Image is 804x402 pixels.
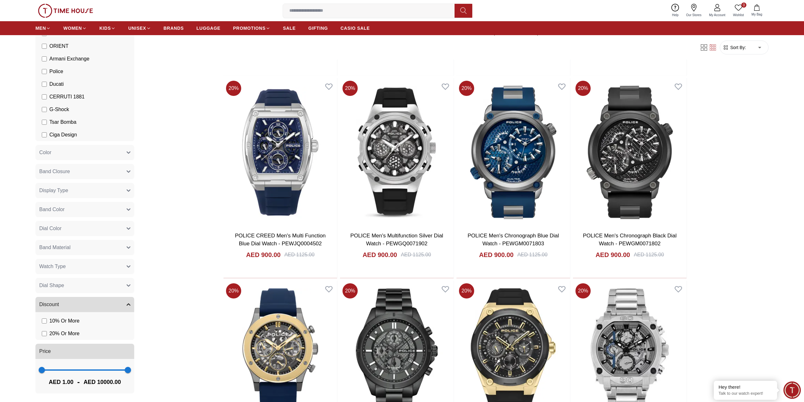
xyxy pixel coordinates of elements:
[39,149,51,156] span: Color
[517,251,547,259] div: AED 1125.00
[49,317,79,325] span: 10 % Or More
[38,4,93,18] img: ...
[128,22,151,34] a: UNISEX
[731,13,746,17] span: Wishlist
[42,132,47,137] input: Ciga Design
[35,164,134,179] button: Band Closure
[42,44,47,49] input: ORIENT
[729,44,746,51] span: Sort By:
[719,384,772,390] div: Hey there!
[669,13,681,17] span: Help
[783,381,801,399] div: Chat Widget
[468,233,559,247] a: POLICE Men's Chronograph Blue Dial Watch - PEWGM0071803
[308,25,328,31] span: GIFTING
[49,42,68,50] span: ORIENT
[723,44,746,51] button: Sort By:
[35,25,46,31] span: MEN
[99,25,111,31] span: KIDS
[341,25,370,31] span: CASIO SALE
[719,391,772,396] p: Talk to our watch expert!
[42,69,47,74] input: Police
[340,78,454,227] img: POLICE Men's Multifunction Silver Dial Watch - PEWGQ0071902
[233,25,266,31] span: PROMOTIONS
[164,22,184,34] a: BRANDS
[283,25,296,31] span: SALE
[459,81,474,96] span: 20 %
[49,330,79,337] span: 20 % Or More
[226,81,241,96] span: 20 %
[128,25,146,31] span: UNISEX
[749,12,765,17] span: My Bag
[63,22,87,34] a: WOMEN
[42,94,47,99] input: CERRUTI 1881
[729,3,748,19] a: 0Wishlist
[682,3,705,19] a: Our Stores
[197,22,221,34] a: LUGGAGE
[459,283,474,298] span: 20 %
[226,283,241,298] span: 20 %
[246,250,280,259] h4: AED 900.00
[35,259,134,274] button: Watch Type
[42,82,47,87] input: Ducati
[42,318,47,323] input: 10% Or More
[223,78,337,227] img: POLICE CREED Men's Multi Function Blue Dial Watch - PEWJQ0004502
[342,81,358,96] span: 20 %
[39,168,70,175] span: Band Closure
[39,348,51,355] span: Price
[283,22,296,34] a: SALE
[668,3,682,19] a: Help
[197,25,221,31] span: LUGGAGE
[49,93,85,101] span: CERRUTI 1881
[35,22,51,34] a: MEN
[401,251,431,259] div: AED 1125.00
[595,250,630,259] h4: AED 900.00
[456,78,570,227] img: POLICE Men's Chronograph Blue Dial Watch - PEWGM0071803
[573,78,687,227] img: POLICE Men's Chronograph Black Dial Watch - PEWGM0071802
[49,118,76,126] span: Tsar Bomba
[707,13,728,17] span: My Account
[39,282,64,289] span: Dial Shape
[35,344,134,359] button: Price
[35,202,134,217] button: Band Color
[73,377,84,387] span: -
[39,206,65,213] span: Band Color
[42,56,47,61] input: Armani Exchange
[35,278,134,293] button: Dial Shape
[49,131,77,139] span: Ciga Design
[362,250,397,259] h4: AED 900.00
[575,81,591,96] span: 20 %
[49,68,63,75] span: Police
[35,221,134,236] button: Dial Color
[741,3,746,8] span: 0
[49,80,64,88] span: Ducati
[583,233,676,247] a: POLICE Men's Chronograph Black Dial Watch - PEWGM0071802
[39,187,68,194] span: Display Type
[42,107,47,112] input: G-Shock
[42,120,47,125] input: Tsar Bomba
[684,13,704,17] span: Our Stores
[748,3,766,18] button: My Bag
[39,244,71,251] span: Band Material
[39,225,61,232] span: Dial Color
[49,55,89,63] span: Armani Exchange
[350,233,443,247] a: POLICE Men's Multifunction Silver Dial Watch - PEWGQ0071902
[634,251,664,259] div: AED 1125.00
[35,145,134,160] button: Color
[39,263,66,270] span: Watch Type
[84,378,121,386] span: AED 10000.00
[35,183,134,198] button: Display Type
[164,25,184,31] span: BRANDS
[35,240,134,255] button: Band Material
[284,251,314,259] div: AED 1125.00
[63,25,82,31] span: WOMEN
[49,378,73,386] span: AED 1.00
[233,22,270,34] a: PROMOTIONS
[479,250,513,259] h4: AED 900.00
[35,297,134,312] button: Discount
[341,22,370,34] a: CASIO SALE
[42,331,47,336] input: 20% Or More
